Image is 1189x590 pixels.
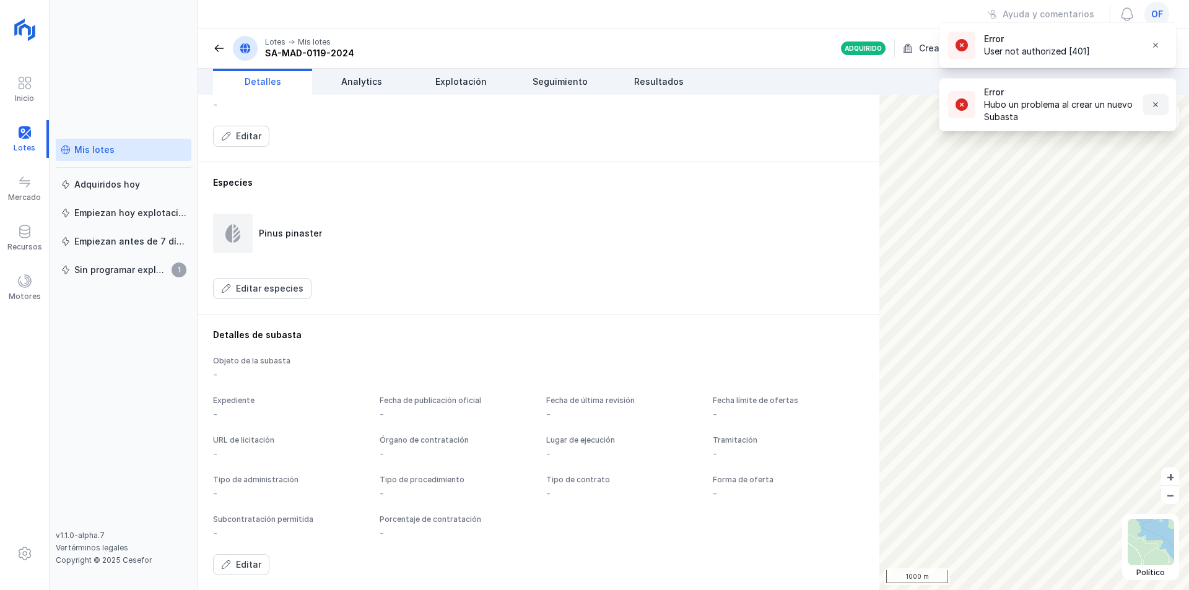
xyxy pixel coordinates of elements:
[546,487,698,500] div: -
[341,76,382,88] span: Analytics
[213,126,269,147] button: Editar
[56,259,191,281] a: Sin programar explotación1
[236,130,261,142] div: Editar
[8,193,41,202] div: Mercado
[713,475,865,485] div: Forma de oferta
[213,396,365,406] div: Expediente
[213,448,365,460] div: -
[56,230,191,253] a: Empiezan antes de 7 días
[236,558,261,571] div: Editar
[380,435,531,445] div: Órgano de contratación
[980,4,1102,25] button: Ayuda y comentarios
[213,554,269,575] button: Editar
[435,76,487,88] span: Explotación
[411,69,510,95] a: Explotación
[74,144,115,156] div: Mis lotes
[713,408,865,420] div: -
[984,45,1090,58] div: User not authorized [401]
[546,396,698,406] div: Fecha de última revisión
[380,396,531,406] div: Fecha de publicación oficial
[546,475,698,485] div: Tipo de contrato
[213,435,365,445] div: URL de licitación
[213,69,312,95] a: Detalles
[984,86,1135,98] div: Error
[546,448,698,460] div: -
[213,176,865,189] div: Especies
[74,235,186,248] div: Empiezan antes de 7 días
[1151,8,1163,20] span: of
[713,435,865,445] div: Tramitación
[9,292,41,302] div: Motores
[9,14,40,45] img: logoRight.svg
[380,487,531,500] div: -
[510,69,609,95] a: Seguimiento
[245,76,281,88] span: Detalles
[546,435,698,445] div: Lugar de ejecución
[609,69,708,95] a: Resultados
[312,69,411,95] a: Analytics
[1003,8,1094,20] div: Ayuda y comentarios
[56,543,128,552] a: Ver términos legales
[213,329,865,341] div: Detalles de subasta
[380,514,531,524] div: Porcentaje de contratación
[380,527,531,539] div: -
[213,368,217,381] div: -
[1161,467,1179,485] button: +
[265,37,285,47] div: Lotes
[298,37,331,47] div: Mis lotes
[15,93,34,103] div: Inicio
[213,408,365,420] div: -
[56,139,191,161] a: Mis lotes
[213,356,865,366] div: Objeto de la subasta
[74,178,140,191] div: Adquiridos hoy
[213,514,365,524] div: Subcontratación permitida
[1128,568,1174,578] div: Político
[74,207,186,219] div: Empiezan hoy explotación
[903,39,1050,58] div: Creado por tu organización
[634,76,684,88] span: Resultados
[259,227,322,240] div: Pinus pinaster
[213,487,217,500] div: -
[56,173,191,196] a: Adquiridos hoy
[380,475,531,485] div: Tipo de procedimiento
[546,408,698,420] div: -
[213,527,365,539] div: -
[713,396,865,406] div: Fecha límite de ofertas
[236,282,303,295] div: Editar especies
[74,264,168,276] div: Sin programar explotación
[1128,519,1174,565] img: political.webp
[213,98,217,111] div: -
[7,242,42,252] div: Recursos
[213,475,365,485] div: Tipo de administración
[380,408,531,420] div: -
[213,278,311,299] button: Editar especies
[56,555,191,565] div: Copyright © 2025 Cesefor
[533,76,588,88] span: Seguimiento
[845,44,882,53] div: Adquirido
[984,33,1090,45] div: Error
[713,487,865,500] div: -
[713,448,865,460] div: -
[1161,486,1179,504] button: –
[380,448,531,460] div: -
[56,202,191,224] a: Empiezan hoy explotación
[265,47,354,59] div: SA-MAD-0119-2024
[984,98,1135,123] div: Hubo un problema al crear un nuevo Subasta
[56,531,191,540] div: v1.1.0-alpha.7
[172,262,186,277] span: 1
